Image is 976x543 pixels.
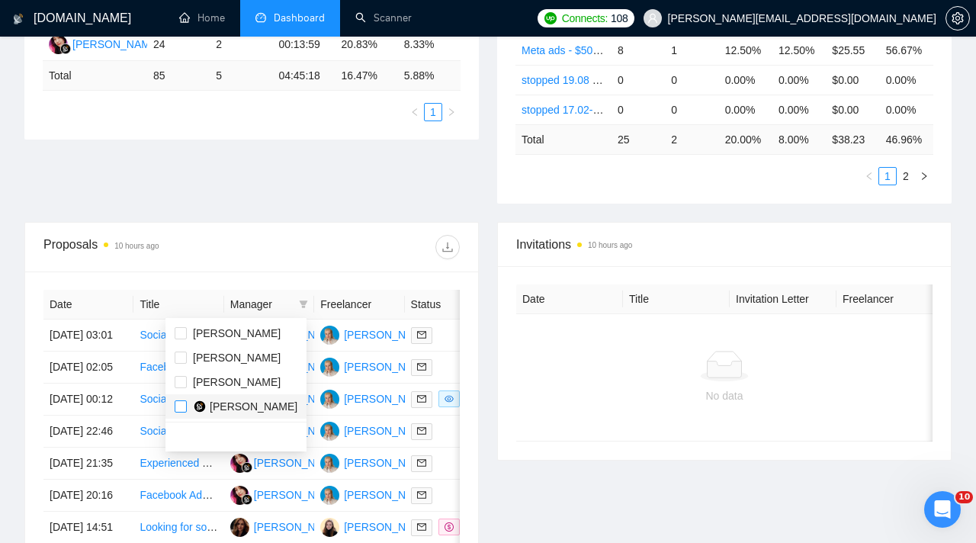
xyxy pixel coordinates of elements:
[417,394,426,403] span: mail
[860,167,878,185] li: Previous Page
[945,12,970,24] a: setting
[665,95,718,124] td: 0
[522,74,778,86] a: stopped 19.08 - Meta Ads - cases/hook- generating $k
[254,519,342,535] div: [PERSON_NAME]
[880,95,933,124] td: 0.00%
[588,241,632,249] time: 10 hours ago
[224,290,314,320] th: Manager
[425,104,441,120] a: 1
[436,241,459,253] span: download
[320,488,432,500] a: AS[PERSON_NAME]
[140,329,460,341] a: Social Media Marketing - Facebook / TikTok/ Google Ads for Lawyer
[442,103,461,121] button: right
[314,290,404,320] th: Freelancer
[647,13,658,24] span: user
[60,43,71,54] img: gigradar-bm.png
[43,290,133,320] th: Date
[417,490,426,500] span: mail
[147,61,210,91] td: 85
[447,108,456,117] span: right
[335,29,398,61] td: 20.83%
[230,486,249,505] img: NK
[772,65,826,95] td: 0.00%
[242,462,252,473] img: gigradar-bm.png
[612,35,665,65] td: 8
[522,104,814,116] a: stopped 17.02- Meta ads - ecommerce/cases/ hook- ROAS3+
[772,124,826,154] td: 8.00 %
[230,456,342,468] a: NK[PERSON_NAME]
[528,387,920,404] div: No data
[880,124,933,154] td: 46.96 %
[417,458,426,467] span: mail
[344,519,432,535] div: [PERSON_NAME]
[140,489,435,501] a: Facebook Ads Expert Needed for Generating Sales and Leads
[320,328,432,340] a: AS[PERSON_NAME]
[945,6,970,31] button: setting
[826,35,879,65] td: $25.55
[897,167,915,185] li: 2
[897,168,914,185] a: 2
[611,10,628,27] span: 108
[230,454,249,473] img: NK
[133,320,223,352] td: Social Media Marketing - Facebook / TikTok/ Google Ads for Lawyer
[43,480,133,512] td: [DATE] 20:16
[880,35,933,65] td: 56.67%
[515,124,612,154] td: Total
[772,35,826,65] td: 12.50%
[140,361,241,373] a: Facebook Ads Expert
[320,456,432,468] a: AS[PERSON_NAME]
[140,393,349,405] a: Social Media Paid Marketing Expert Needed
[49,35,68,54] img: NK
[445,394,454,403] span: eye
[344,390,432,407] div: [PERSON_NAME]
[133,290,223,320] th: Title
[194,400,206,413] img: 0HZm5+FzCBguwLTpFOMAAAAASUVORK5CYII=
[924,491,961,528] iframe: Intercom live chat
[193,352,281,364] span: [PERSON_NAME]
[612,65,665,95] td: 0
[562,10,608,27] span: Connects:
[230,488,342,500] a: NK[PERSON_NAME]
[946,12,969,24] span: setting
[665,65,718,95] td: 0
[398,29,461,61] td: 8.33%
[623,284,730,314] th: Title
[522,44,751,56] a: Meta ads - $500+/$30+ - Feedback+/cost1k+ -AI
[719,124,772,154] td: 20.00 %
[230,518,249,537] img: IK
[544,12,557,24] img: upwork-logo.png
[49,37,160,50] a: NK[PERSON_NAME]
[335,61,398,91] td: 16.47 %
[417,522,426,532] span: mail
[880,65,933,95] td: 0.00%
[612,124,665,154] td: 25
[140,457,422,469] a: Experienced Marketing Manager for Paid Traffic Campaigns
[320,424,432,436] a: AS[PERSON_NAME]
[140,521,631,533] a: Looking for somebody to take over management and improve performance of our Google Ads campaign
[417,426,426,435] span: mail
[254,455,342,471] div: [PERSON_NAME]
[43,61,147,91] td: Total
[230,296,293,313] span: Manager
[43,416,133,448] td: [DATE] 22:46
[210,29,272,61] td: 2
[719,65,772,95] td: 0.00%
[272,61,335,91] td: 04:45:18
[230,520,342,532] a: IK[PERSON_NAME]
[665,35,718,65] td: 1
[920,172,929,181] span: right
[406,103,424,121] button: left
[719,95,772,124] td: 0.00%
[836,284,943,314] th: Freelancer
[147,29,210,61] td: 24
[72,36,160,53] div: [PERSON_NAME]
[344,455,432,471] div: [PERSON_NAME]
[254,487,342,503] div: [PERSON_NAME]
[878,167,897,185] li: 1
[955,491,973,503] span: 10
[210,400,297,413] span: [PERSON_NAME]
[210,61,272,91] td: 5
[43,235,252,259] div: Proposals
[43,384,133,416] td: [DATE] 00:12
[442,103,461,121] li: Next Page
